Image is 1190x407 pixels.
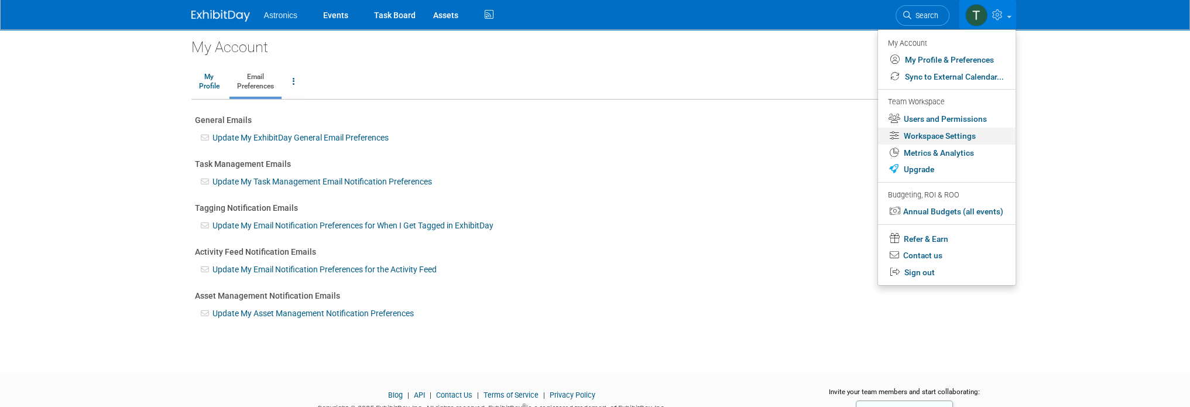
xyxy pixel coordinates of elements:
div: My Account [888,36,1004,50]
span: | [404,391,412,399]
a: Upgrade [878,161,1016,178]
span: Search [911,11,938,20]
a: Contact Us [436,391,472,399]
div: Tagging Notification Emails [195,202,996,214]
a: Update My Email Notification Preferences for the Activity Feed [212,265,437,274]
a: Users and Permissions [878,111,1016,128]
span: | [540,391,548,399]
div: Budgeting, ROI & ROO [888,189,1004,201]
a: Update My Task Management Email Notification Preferences [212,177,432,186]
a: Workspace Settings [878,128,1016,145]
a: Terms of Service [483,391,539,399]
div: Activity Feed Notification Emails [195,246,996,258]
a: Contact us [878,247,1016,264]
div: Team Workspace [888,96,1004,109]
div: Task Management Emails [195,158,996,170]
img: Tiffany Branin [965,4,987,26]
span: | [427,391,434,399]
a: Annual Budgets (all events) [878,203,1016,220]
div: Asset Management Notification Emails [195,290,996,302]
a: My Profile & Preferences [878,52,1016,69]
a: MyProfile [191,67,227,97]
a: API [414,391,425,399]
a: Privacy Policy [550,391,595,399]
div: My Account [191,29,999,57]
a: Update My ExhibitDay General Email Preferences [212,133,389,142]
a: Search [896,5,949,26]
span: | [474,391,482,399]
a: Metrics & Analytics [878,145,1016,162]
a: Sync to External Calendar... [878,69,1016,85]
a: Update My Email Notification Preferences for When I Get Tagged in ExhibitDay [212,221,493,230]
a: Blog [388,391,403,399]
div: Invite your team members and start collaborating: [810,387,999,405]
div: General Emails [195,114,996,126]
a: Sign out [878,264,1016,281]
span: Astronics [264,11,298,20]
a: Update My Asset Management Notification Preferences [212,309,414,318]
a: Refer & Earn [878,230,1016,248]
a: EmailPreferences [229,67,282,97]
img: ExhibitDay [191,10,250,22]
